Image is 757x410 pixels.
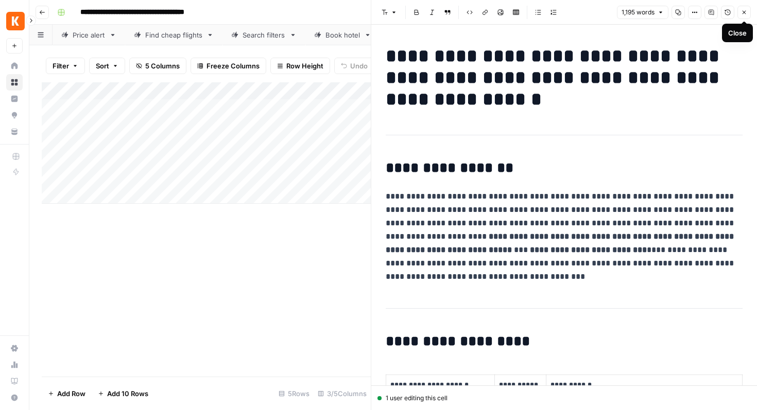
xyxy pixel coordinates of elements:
[46,58,85,74] button: Filter
[6,8,23,34] button: Workspace: Kayak
[222,25,305,45] a: Search filters
[6,389,23,406] button: Help + Support
[6,74,23,91] a: Browse
[6,373,23,389] a: Learning Hub
[6,58,23,74] a: Home
[89,58,125,74] button: Sort
[129,58,186,74] button: 5 Columns
[377,394,751,403] div: 1 user editing this cell
[57,388,85,399] span: Add Row
[92,385,154,402] button: Add 10 Rows
[6,91,23,107] a: Insights
[73,30,105,40] div: Price alert
[6,12,25,30] img: Kayak Logo
[145,61,180,71] span: 5 Columns
[107,388,148,399] span: Add 10 Rows
[53,61,69,71] span: Filter
[6,123,23,140] a: Your Data
[350,61,368,71] span: Undo
[96,61,109,71] span: Sort
[42,385,92,402] button: Add Row
[270,58,330,74] button: Row Height
[314,385,371,402] div: 3/5 Columns
[145,30,202,40] div: Find cheap flights
[334,58,374,74] button: Undo
[622,8,655,17] span: 1,195 words
[207,61,260,71] span: Freeze Columns
[617,6,668,19] button: 1,195 words
[325,30,360,40] div: Book hotel
[286,61,323,71] span: Row Height
[728,28,747,38] div: Close
[6,356,23,373] a: Usage
[191,58,266,74] button: Freeze Columns
[53,25,125,45] a: Price alert
[305,25,380,45] a: Book hotel
[6,107,23,123] a: Opportunities
[6,340,23,356] a: Settings
[125,25,222,45] a: Find cheap flights
[243,30,285,40] div: Search filters
[274,385,314,402] div: 5 Rows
